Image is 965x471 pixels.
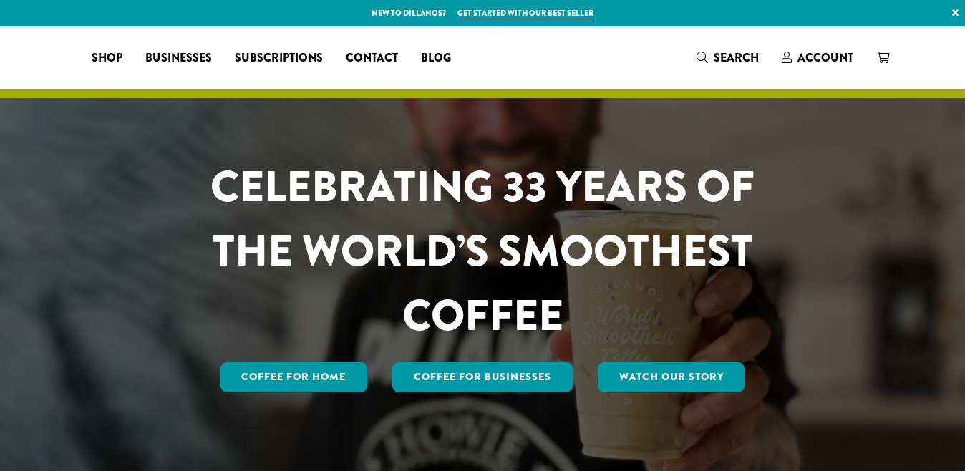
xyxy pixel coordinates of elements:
[797,49,853,66] span: Account
[220,362,368,392] a: Coffee for Home
[145,49,212,67] span: Businesses
[421,49,451,67] span: Blog
[346,49,398,67] span: Contact
[598,362,745,392] a: Watch Our Story
[80,47,134,69] a: Shop
[685,46,770,69] a: Search
[92,49,122,67] span: Shop
[457,7,593,19] a: Get started with our best seller
[392,362,573,392] a: Coffee For Businesses
[714,49,759,66] span: Search
[235,49,323,67] span: Subscriptions
[168,155,797,348] h1: CELEBRATING 33 YEARS OF THE WORLD’S SMOOTHEST COFFEE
